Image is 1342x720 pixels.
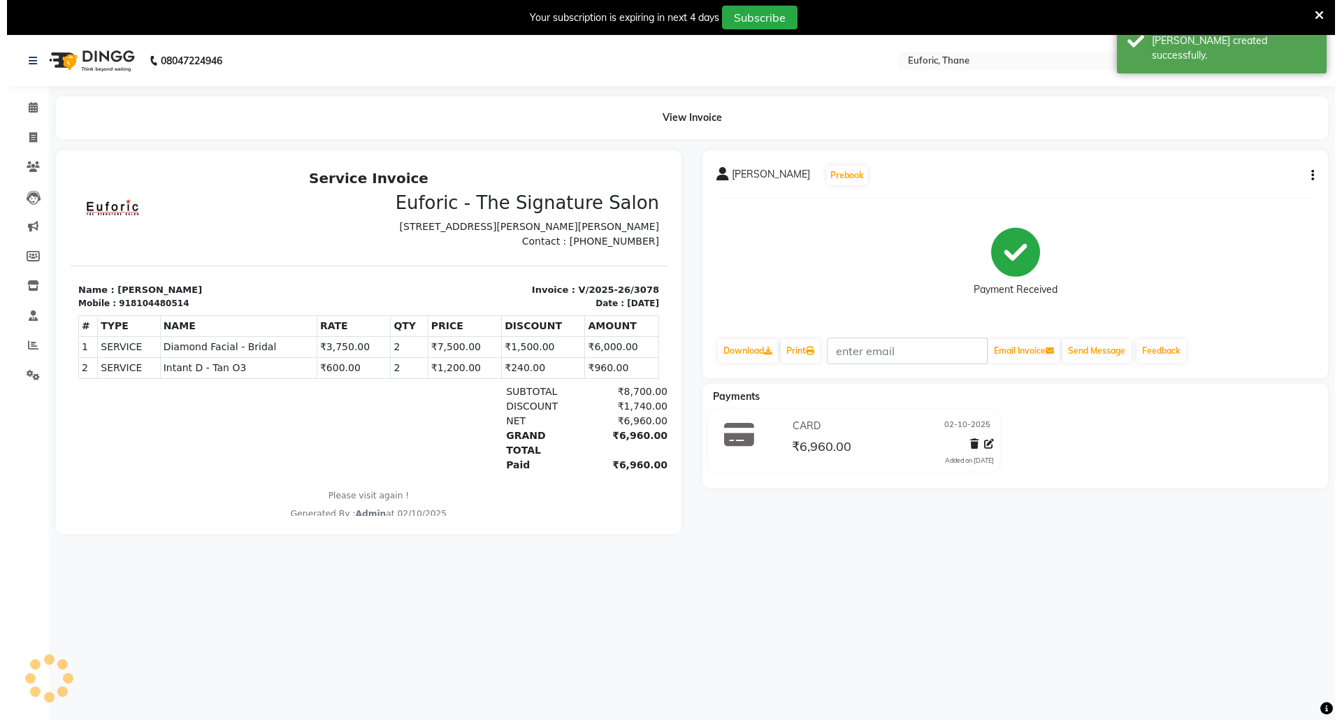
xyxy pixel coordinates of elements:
span: ₹6,960.00 [785,438,844,458]
span: 02-10-2025 [937,419,983,433]
div: NET [428,250,512,264]
div: Payment Received [967,282,1051,297]
button: Subscribe [715,6,791,29]
div: ₹6,960.00 [513,264,598,294]
div: ₹1,740.00 [513,235,598,250]
div: ₹6,960.00 [513,250,598,264]
div: SUBTOTAL [428,220,512,235]
div: GRAND TOTAL [428,264,512,294]
div: 918104480514 [49,133,119,145]
td: 1 [9,172,28,193]
div: Date : [526,133,554,145]
span: Payments [706,390,753,403]
button: Prebook [820,166,860,185]
div: Mobile : [8,133,46,145]
th: DISCOUNT [432,151,515,172]
td: ₹1,200.00 [358,193,431,214]
button: Email Invoice [981,339,1053,363]
p: Please visit again ! [8,325,589,338]
td: 2 [9,193,28,214]
th: RATE [247,151,320,172]
div: Your subscription is expiring in next 4 days [523,10,712,25]
a: Print [774,339,813,363]
span: [PERSON_NAME] [725,167,803,187]
td: 2 [321,172,358,193]
p: Name : [PERSON_NAME] [8,119,291,133]
td: SERVICE [28,193,90,214]
span: Diamond Facial - Bridal [94,175,244,190]
td: ₹600.00 [247,193,320,214]
p: [STREET_ADDRESS][PERSON_NAME][PERSON_NAME] [308,55,590,70]
span: CARD [786,419,814,433]
button: Send Message [1055,339,1124,363]
input: enter email [820,338,981,364]
td: ₹960.00 [515,193,589,214]
th: QTY [321,151,358,172]
div: Paid [428,294,512,308]
div: ₹6,960.00 [513,294,598,308]
div: Added on [DATE] [938,456,987,466]
h3: Euforic - The Signature Salon [308,28,590,50]
td: ₹6,000.00 [515,172,589,193]
div: Bill created successfully. [1145,34,1309,63]
h2: Service Invoice [8,6,589,22]
p: Contact : [PHONE_NUMBER] [308,70,590,85]
td: ₹3,750.00 [247,172,320,193]
div: View Invoice [49,96,1321,139]
th: PRICE [358,151,431,172]
span: Intant D - Tan O3 [94,196,244,211]
div: ₹8,700.00 [513,220,598,235]
th: AMOUNT [515,151,589,172]
td: ₹7,500.00 [358,172,431,193]
a: Feedback [1130,339,1179,363]
div: [DATE] [557,133,589,145]
span: Admin [285,345,316,354]
img: logo [36,41,131,80]
td: SERVICE [28,172,90,193]
b: 08047224946 [154,41,215,80]
th: NAME [90,151,247,172]
td: 2 [321,193,358,214]
a: Download [711,339,771,363]
th: # [9,151,28,172]
th: TYPE [28,151,90,172]
td: ₹1,500.00 [432,172,515,193]
div: DISCOUNT [428,235,512,250]
td: ₹240.00 [432,193,515,214]
p: Invoice : V/2025-26/3078 [308,119,590,133]
div: Generated By : at 02/10/2025 [8,343,589,356]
